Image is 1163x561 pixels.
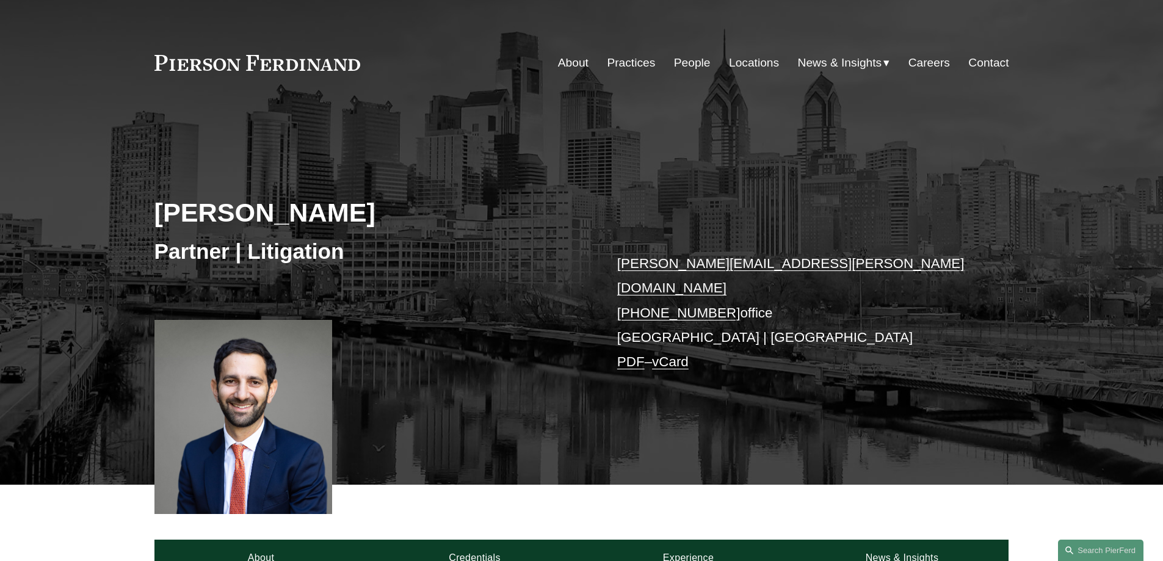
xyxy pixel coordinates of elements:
[617,256,965,295] a: [PERSON_NAME][EMAIL_ADDRESS][PERSON_NAME][DOMAIN_NAME]
[652,354,689,369] a: vCard
[798,52,882,74] span: News & Insights
[968,51,1009,74] a: Contact
[798,51,890,74] a: folder dropdown
[617,354,645,369] a: PDF
[1058,540,1143,561] a: Search this site
[607,51,655,74] a: Practices
[908,51,950,74] a: Careers
[674,51,711,74] a: People
[154,197,582,228] h2: [PERSON_NAME]
[617,305,741,320] a: [PHONE_NUMBER]
[154,238,582,265] h3: Partner | Litigation
[558,51,589,74] a: About
[617,252,973,375] p: office [GEOGRAPHIC_DATA] | [GEOGRAPHIC_DATA] –
[729,51,779,74] a: Locations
